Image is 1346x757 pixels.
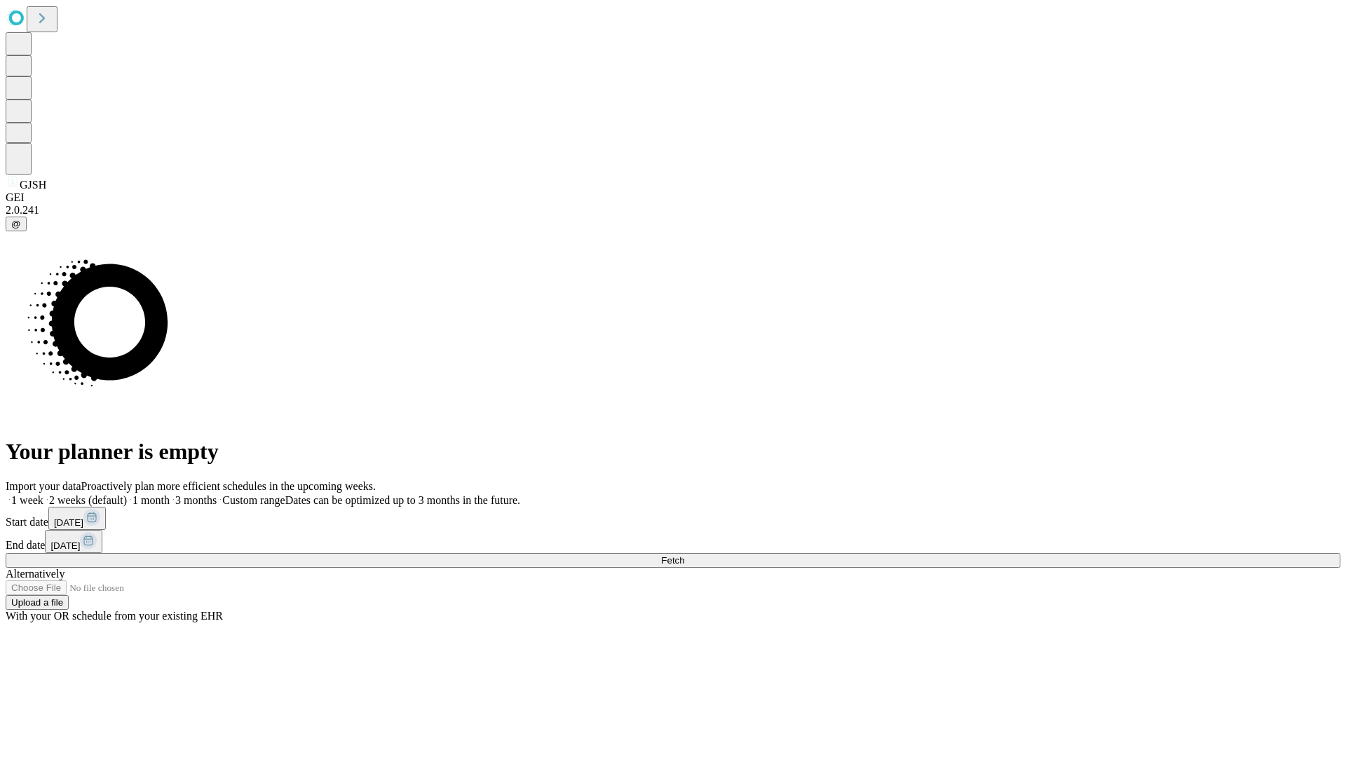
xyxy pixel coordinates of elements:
button: [DATE] [45,530,102,553]
span: Fetch [661,555,684,566]
h1: Your planner is empty [6,439,1340,465]
span: With your OR schedule from your existing EHR [6,610,223,622]
div: GEI [6,191,1340,204]
span: 1 week [11,494,43,506]
span: Alternatively [6,568,64,580]
button: @ [6,217,27,231]
span: 1 month [132,494,170,506]
button: [DATE] [48,507,106,530]
span: 2 weeks (default) [49,494,127,506]
span: [DATE] [54,517,83,528]
span: 3 months [175,494,217,506]
span: [DATE] [50,540,80,551]
button: Fetch [6,553,1340,568]
div: End date [6,530,1340,553]
button: Upload a file [6,595,69,610]
span: Dates can be optimized up to 3 months in the future. [285,494,520,506]
span: Import your data [6,480,81,492]
div: 2.0.241 [6,204,1340,217]
span: Proactively plan more efficient schedules in the upcoming weeks. [81,480,376,492]
div: Start date [6,507,1340,530]
span: @ [11,219,21,229]
span: Custom range [222,494,285,506]
span: GJSH [20,179,46,191]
